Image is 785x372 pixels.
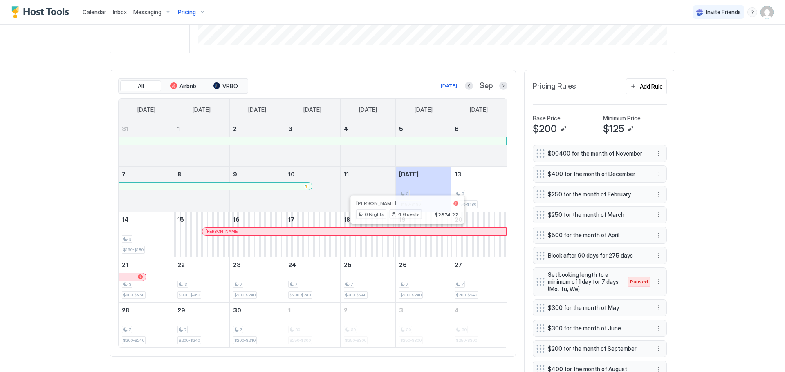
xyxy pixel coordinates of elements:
[399,307,403,314] span: 3
[630,278,648,285] span: Paused
[399,125,403,132] span: 5
[285,303,340,318] a: October 1, 2025
[406,191,408,196] span: 3
[456,202,476,207] span: $150-$180
[229,257,285,302] td: September 23, 2025
[229,212,285,257] td: September 16, 2025
[533,115,561,122] span: Base Price
[344,125,348,132] span: 4
[233,307,241,314] span: 30
[174,121,229,136] a: September 1, 2025
[174,121,230,167] td: September 1, 2025
[653,230,663,240] button: More options
[451,257,507,272] a: September 27, 2025
[653,277,663,287] button: More options
[177,307,185,314] span: 29
[234,292,256,298] span: $200-$240
[365,211,384,218] span: 6 Nights
[174,166,230,212] td: September 8, 2025
[653,189,663,199] button: More options
[137,106,155,114] span: [DATE]
[341,121,396,136] a: September 4, 2025
[462,99,496,121] a: Saturday
[455,261,462,268] span: 27
[123,292,144,298] span: $800-$960
[177,261,185,268] span: 22
[174,167,229,182] a: September 8, 2025
[285,257,340,272] a: September 24, 2025
[230,121,285,136] a: September 2, 2025
[341,212,396,227] a: September 18, 2025
[240,327,242,332] span: 7
[340,257,396,302] td: September 25, 2025
[351,282,353,287] span: 7
[548,170,645,178] span: $400 for the month of December
[230,167,285,182] a: September 9, 2025
[184,282,187,287] span: 3
[303,106,321,114] span: [DATE]
[174,212,229,227] a: September 15, 2025
[653,169,663,179] button: More options
[533,82,576,91] span: Pricing Rules
[480,81,493,91] span: Sep
[451,257,507,302] td: September 27, 2025
[399,171,419,178] span: [DATE]
[138,82,144,90] span: All
[240,99,274,121] a: Tuesday
[396,121,451,136] a: September 5, 2025
[233,261,241,268] span: 23
[288,216,294,223] span: 17
[119,121,174,136] a: August 31, 2025
[653,344,663,354] div: menu
[129,327,131,332] span: 7
[462,191,464,196] span: 3
[240,282,242,287] span: 7
[406,282,408,287] span: 7
[193,106,211,114] span: [DATE]
[396,302,451,347] td: October 3, 2025
[455,125,459,132] span: 6
[122,216,128,223] span: 14
[174,303,229,318] a: September 29, 2025
[415,106,433,114] span: [DATE]
[455,307,459,314] span: 4
[174,302,230,347] td: September 29, 2025
[174,257,229,272] a: September 22, 2025
[285,121,341,167] td: September 3, 2025
[341,257,396,272] a: September 25, 2025
[83,8,106,16] a: Calendar
[344,216,350,223] span: 18
[653,303,663,313] button: More options
[653,251,663,261] button: More options
[229,166,285,212] td: September 9, 2025
[406,99,441,121] a: Friday
[396,303,451,318] a: October 3, 2025
[288,261,296,268] span: 24
[288,171,295,178] span: 10
[462,282,464,287] span: 7
[653,210,663,220] div: menu
[289,292,311,298] span: $200-$240
[396,257,451,272] a: September 26, 2025
[456,292,477,298] span: $200-$240
[129,236,131,242] span: 3
[340,121,396,167] td: September 4, 2025
[119,167,174,182] a: September 7, 2025
[451,212,507,227] a: September 20, 2025
[288,125,292,132] span: 3
[229,302,285,347] td: September 30, 2025
[359,106,377,114] span: [DATE]
[706,9,741,16] span: Invite Friends
[653,210,663,220] button: More options
[118,78,248,94] div: tab-group
[548,304,645,312] span: $300 for the month of May
[747,7,757,17] div: menu
[548,150,645,157] span: $00400 for the month of November
[179,82,196,90] span: Airbnb
[396,166,451,212] td: September 12, 2025
[465,82,473,90] button: Previous month
[230,212,285,227] a: September 16, 2025
[455,171,461,178] span: 13
[653,303,663,313] div: menu
[11,6,73,18] a: Host Tools Logo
